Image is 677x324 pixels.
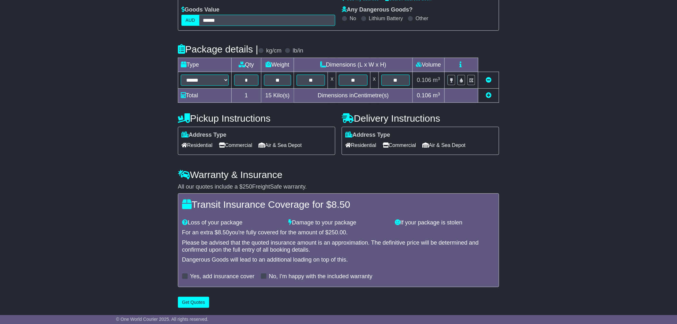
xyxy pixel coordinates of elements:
span: 8.50 [331,199,350,210]
td: Kilo(s) [261,89,294,103]
span: Residential [181,140,212,150]
h4: Transit Insurance Coverage for $ [182,199,495,210]
div: Loss of your package [179,219,285,226]
label: lb/in [293,47,303,54]
div: If your package is stolen [392,219,498,226]
span: 250 [243,183,252,190]
span: © One World Courier 2025. All rights reserved. [116,317,209,322]
div: Please be advised that the quoted insurance amount is an approximation. The definitive price will... [182,239,495,253]
span: 0.106 [417,92,431,99]
label: Other [416,15,428,21]
span: 8.50 [218,229,229,236]
label: Yes, add insurance cover [190,273,254,280]
label: No [350,15,356,21]
label: Lithium Battery [369,15,403,21]
label: Address Type [345,132,390,139]
span: Residential [345,140,376,150]
div: Dangerous Goods will lead to an additional loading on top of this. [182,256,495,263]
span: m [433,77,440,83]
span: Air & Sea Depot [259,140,302,150]
span: 250.00 [329,229,346,236]
td: Total [178,89,232,103]
label: No, I'm happy with the included warranty [269,273,372,280]
td: Qty [232,58,261,72]
a: Remove this item [486,77,491,83]
div: All our quotes include a $ FreightSafe warranty. [178,183,499,190]
td: 1 [232,89,261,103]
h4: Package details | [178,44,258,54]
span: 15 [265,92,272,99]
td: x [328,72,336,89]
td: Dimensions in Centimetre(s) [294,89,413,103]
label: AUD [181,15,199,26]
h4: Warranty & Insurance [178,169,499,180]
span: Air & Sea Depot [423,140,466,150]
td: Volume [412,58,444,72]
td: Weight [261,58,294,72]
label: Address Type [181,132,227,139]
h4: Delivery Instructions [342,113,499,124]
span: Commercial [219,140,252,150]
span: 0.106 [417,77,431,83]
a: Add new item [486,92,491,99]
span: m [433,92,440,99]
label: Goods Value [181,6,219,13]
div: Damage to your package [285,219,392,226]
sup: 3 [438,92,440,96]
label: Any Dangerous Goods? [342,6,413,13]
td: Type [178,58,232,72]
div: For an extra $ you're fully covered for the amount of $ . [182,229,495,236]
td: x [370,72,378,89]
label: kg/cm [266,47,282,54]
td: Dimensions (L x W x H) [294,58,413,72]
button: Get Quotes [178,297,209,308]
h4: Pickup Instructions [178,113,335,124]
span: Commercial [383,140,416,150]
sup: 3 [438,76,440,81]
